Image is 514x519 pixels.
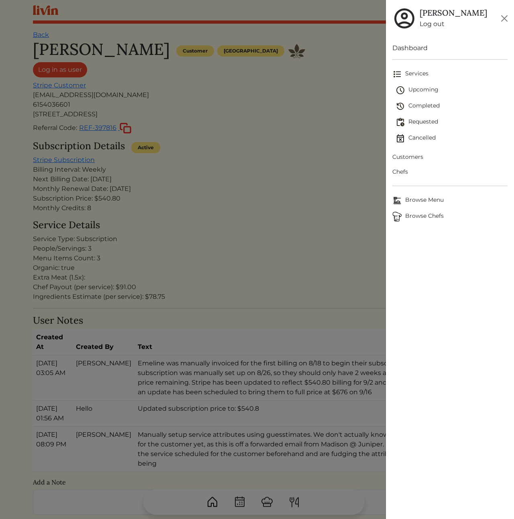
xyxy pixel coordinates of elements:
[392,66,508,82] a: Services
[396,101,405,111] img: history-2b446bceb7e0f53b931186bf4c1776ac458fe31ad3b688388ec82af02103cd45.svg
[392,212,508,221] span: Browse Chefs
[392,209,508,225] a: ChefsBrowse Chefs
[396,101,508,111] span: Completed
[396,134,405,143] img: event_cancelled-67e280bd0a9e072c26133efab016668ee6d7272ad66fa3c7eb58af48b074a3a4.svg
[392,153,508,161] span: Customers
[420,8,487,18] h5: [PERSON_NAME]
[396,98,508,114] a: Completed
[396,114,508,130] a: Requested
[392,164,508,179] a: Chefs
[392,69,402,79] img: format_list_bulleted-ebc7f0161ee23162107b508e562e81cd567eeab2455044221954b09d19068e74.svg
[392,168,508,176] span: Chefs
[392,69,508,79] span: Services
[396,118,508,127] span: Requested
[392,212,402,221] img: Browse Chefs
[392,193,508,209] a: Browse MenuBrowse Menu
[396,134,508,143] span: Cancelled
[396,130,508,146] a: Cancelled
[396,85,508,95] span: Upcoming
[392,196,508,205] span: Browse Menu
[392,6,416,30] img: user_account-e6e16d2ec92f44fc35f99ef0dc9cddf60790bfa021a6ecb1c896eb5d2907b31c.svg
[392,196,402,205] img: Browse Menu
[392,150,508,164] a: Customers
[420,19,487,29] a: Log out
[396,82,508,98] a: Upcoming
[396,85,405,95] img: schedule-fa401ccd6b27cf58db24c3bb5584b27dcd8bd24ae666a918e1c6b4ae8c451a22.svg
[498,12,511,25] button: Close
[392,43,508,53] a: Dashboard
[396,118,405,127] img: pending_actions-fd19ce2ea80609cc4d7bbea353f93e2f363e46d0f816104e4e0650fdd7f915cf.svg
